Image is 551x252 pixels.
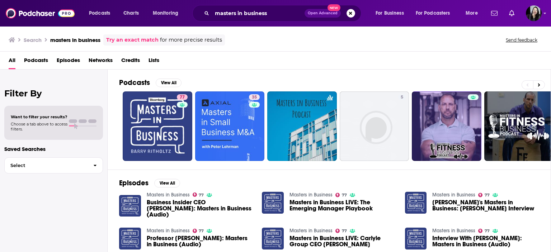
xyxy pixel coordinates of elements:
[119,179,180,187] a: EpisodesView All
[526,5,542,21] span: Logged in as marypoffenroth
[199,229,204,233] span: 77
[526,5,542,21] img: User Profile
[121,54,140,69] a: Credits
[153,8,178,18] span: Monitoring
[24,54,48,69] a: Podcasts
[212,8,305,19] input: Search podcasts, credits, & more...
[50,37,100,43] h3: masters in business
[340,91,409,161] a: 5
[249,94,260,100] a: 35
[193,192,204,197] a: 77
[147,192,190,198] a: Masters in Business
[398,94,406,100] a: 5
[147,228,190,234] a: Masters in Business
[488,7,500,19] a: Show notifications dropdown
[6,6,75,20] img: Podchaser - Follow, Share and Rate Podcasts
[478,193,490,197] a: 77
[147,199,254,218] span: Business Insider CEO [PERSON_NAME]: Masters in Business (Audio)
[199,5,368,22] div: Search podcasts, credits, & more...
[289,228,333,234] a: Masters in Business
[289,235,396,247] span: Masters in Business LIVE: Carlyle Group CEO [PERSON_NAME]
[106,36,159,44] a: Try an exact match
[119,179,149,187] h2: Episodes
[123,91,192,161] a: 77
[478,229,490,233] a: 77
[156,79,182,87] button: View All
[199,194,204,197] span: 77
[180,94,185,101] span: 77
[84,8,119,19] button: open menu
[4,157,103,173] button: Select
[89,8,110,18] span: Podcasts
[342,229,347,233] span: 77
[405,228,427,249] img: Interview With William Sharpe: Masters in Business (Audio)
[148,8,188,19] button: open menu
[432,199,539,211] a: Ritholtz's Masters in Business: Aswath Damodaran Interview
[5,163,88,168] span: Select
[154,179,180,187] button: View All
[177,94,188,100] a: 77
[289,235,396,247] a: Masters in Business LIVE: Carlyle Group CEO Harvey Schwartz
[289,199,396,211] a: Masters in Business LIVE: The Emerging Manager Playbook
[252,94,257,101] span: 35
[376,8,404,18] span: For Business
[119,78,150,87] h2: Podcasts
[461,8,487,19] button: open menu
[335,193,347,197] a: 77
[432,199,539,211] span: [PERSON_NAME]'s Masters in Business: [PERSON_NAME] Interview
[119,228,141,249] img: Professor Scott Galloway: Masters in Business (Audio)
[526,5,542,21] button: Show profile menu
[4,88,103,99] h2: Filter By
[411,8,461,19] button: open menu
[119,195,141,217] img: Business Insider CEO Henry Blodget: Masters in Business (Audio)
[195,91,265,161] a: 35
[485,229,490,233] span: 77
[432,228,475,234] a: Masters in Business
[371,8,413,19] button: open menu
[335,229,347,233] a: 77
[149,54,159,69] a: Lists
[504,37,540,43] button: Send feedback
[11,114,67,119] span: Want to filter your results?
[289,192,333,198] a: Masters in Business
[485,194,490,197] span: 77
[147,235,254,247] span: Professor [PERSON_NAME]: Masters in Business (Audio)
[305,9,341,18] button: Open AdvancedNew
[506,7,517,19] a: Show notifications dropdown
[4,146,103,152] p: Saved Searches
[401,94,403,101] span: 5
[11,122,67,132] span: Choose a tab above to access filters.
[123,8,139,18] span: Charts
[416,8,450,18] span: For Podcasters
[89,54,113,69] a: Networks
[262,228,284,249] img: Masters in Business LIVE: Carlyle Group CEO Harvey Schwartz
[466,8,478,18] span: More
[119,8,143,19] a: Charts
[57,54,80,69] a: Episodes
[432,192,475,198] a: Masters in Business
[432,235,539,247] span: Interview With [PERSON_NAME]: Masters in Business (Audio)
[262,192,284,214] img: Masters in Business LIVE: The Emerging Manager Playbook
[432,235,539,247] a: Interview With William Sharpe: Masters in Business (Audio)
[342,194,347,197] span: 77
[328,4,340,11] span: New
[147,235,254,247] a: Professor Scott Galloway: Masters in Business (Audio)
[405,192,427,214] img: Ritholtz's Masters in Business: Aswath Damodaran Interview
[9,54,15,69] a: All
[160,36,222,44] span: for more precise results
[119,78,182,87] a: PodcastsView All
[147,199,254,218] a: Business Insider CEO Henry Blodget: Masters in Business (Audio)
